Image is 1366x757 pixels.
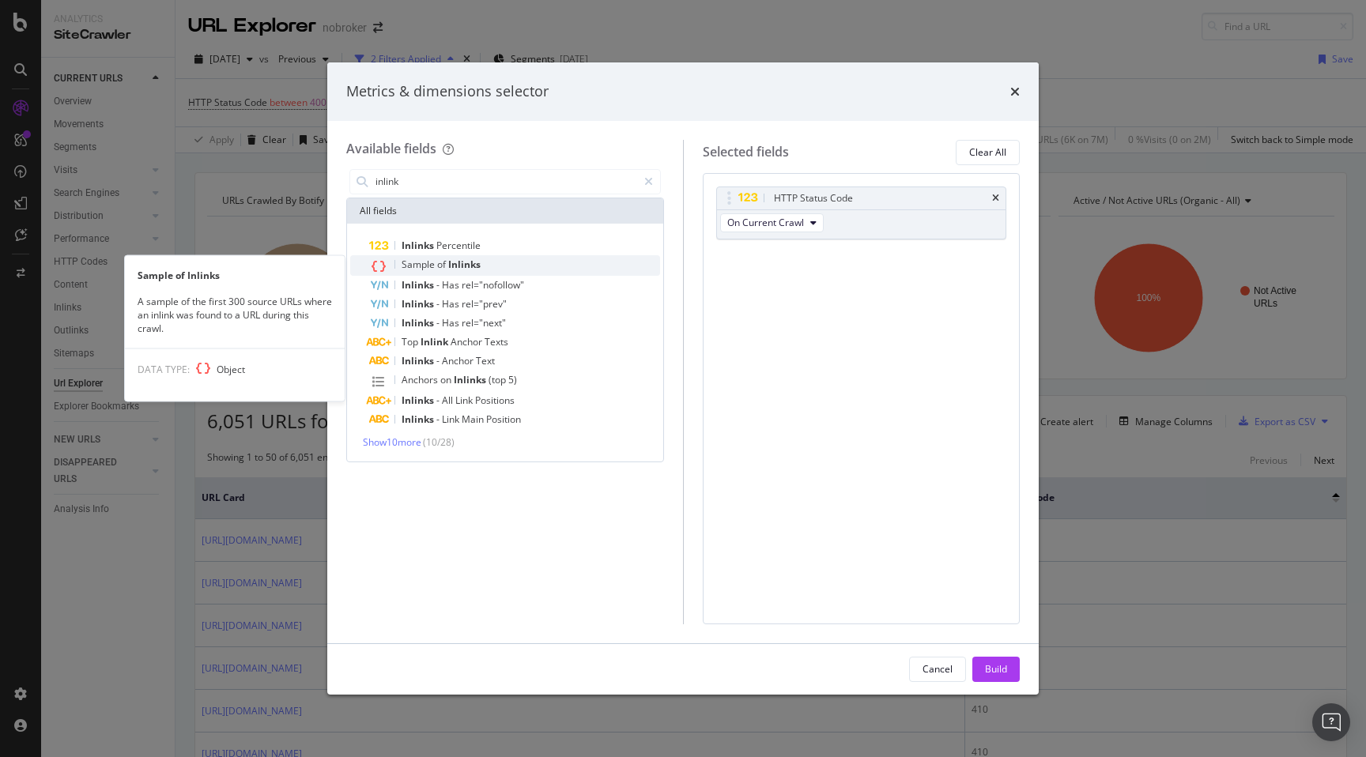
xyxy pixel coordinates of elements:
span: Inlink [421,335,451,348]
div: HTTP Status CodetimesOn Current Crawl [716,186,1007,239]
div: Build [985,662,1007,676]
span: Text [476,354,495,367]
div: Sample of Inlinks [125,269,345,282]
div: HTTP Status Code [774,190,853,206]
button: On Current Crawl [720,213,824,232]
span: Inlinks [402,316,436,330]
span: Inlinks [402,278,436,292]
span: - [436,316,442,330]
span: of [437,258,448,271]
div: Open Intercom Messenger [1312,703,1350,741]
button: Build [972,657,1020,682]
span: On Current Crawl [727,216,804,229]
div: Metrics & dimensions selector [346,81,549,102]
span: Inlinks [402,412,436,426]
input: Search by field name [374,170,637,194]
span: Link [442,412,462,426]
div: Selected fields [703,143,789,161]
div: Cancel [923,662,953,676]
div: times [1010,81,1020,102]
span: rel="nofollow" [462,278,524,292]
span: Percentile [436,239,481,252]
span: All [442,394,455,407]
div: Clear All [969,145,1006,159]
span: Has [442,297,462,311]
button: Clear All [956,140,1020,165]
div: A sample of the first 300 source URLs where an inlink was found to a URL during this crawl. [125,295,345,335]
span: Inlinks [448,258,481,271]
div: All fields [347,198,663,224]
span: Texts [485,335,508,348]
span: - [436,278,442,292]
span: on [440,373,454,386]
button: Cancel [909,657,966,682]
span: ( 10 / 28 ) [423,435,455,449]
span: Positions [475,394,515,407]
span: Inlinks [402,394,436,407]
span: Anchor [451,335,485,348]
span: Anchor [442,354,476,367]
span: Has [442,278,462,292]
span: rel="prev" [462,297,507,311]
span: Has [442,316,462,330]
span: Show 10 more [363,435,421,449]
div: Available fields [346,140,436,157]
span: Main [462,412,486,426]
span: - [436,297,442,311]
span: Inlinks [402,239,436,252]
span: Anchors [402,373,440,386]
span: Inlinks [454,373,489,386]
span: (top [489,373,508,386]
span: - [436,412,442,426]
span: Position [486,412,521,426]
span: Inlinks [402,354,436,367]
span: rel="next" [462,316,506,330]
span: - [436,394,442,407]
span: Link [455,394,475,407]
span: 5) [508,373,517,386]
div: times [992,194,999,203]
div: modal [327,62,1039,695]
span: Top [402,335,421,348]
span: Inlinks [402,297,436,311]
span: - [436,354,442,367]
span: Sample [402,258,437,271]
